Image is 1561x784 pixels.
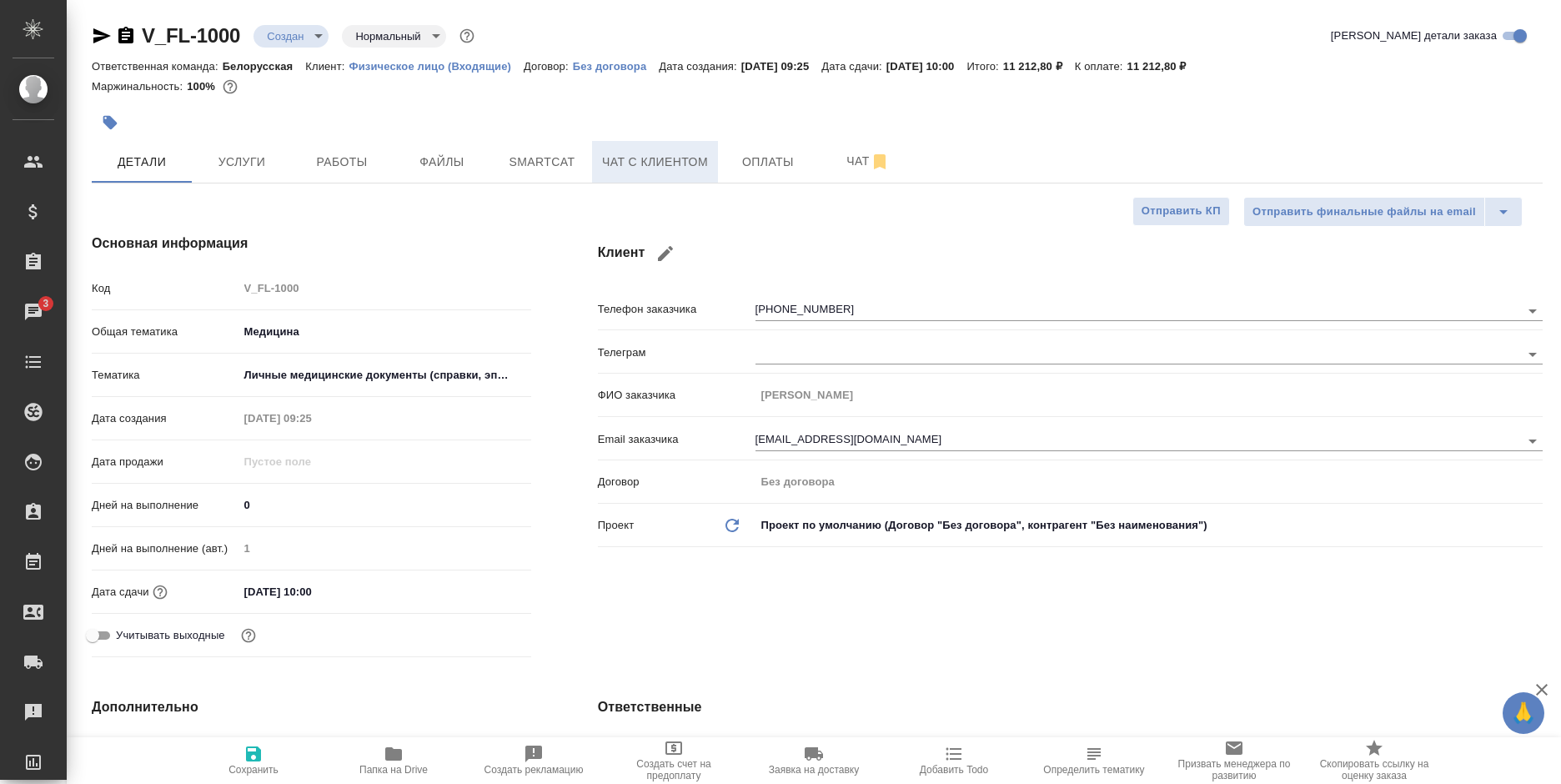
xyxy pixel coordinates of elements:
button: Отправить КП [1132,197,1230,226]
p: Дата продажи [92,454,238,470]
div: Медицина [238,318,531,346]
input: Пустое поле [238,276,531,300]
span: Оплаты [728,152,808,173]
button: Папка на Drive [324,737,464,784]
button: Добавить тэг [92,104,128,141]
button: Добавить Todo [884,737,1024,784]
svg: Отписаться [870,152,890,172]
div: Личные медицинские документы (справки, эпикризы) [238,361,531,389]
button: Сохранить [183,737,324,784]
input: Пустое поле [238,536,531,560]
p: Договор [598,474,755,490]
span: Отправить КП [1142,202,1221,221]
p: 11 212,80 ₽ [1003,60,1075,73]
span: [PERSON_NAME] детали заказа [1331,28,1497,44]
p: Клиент: [305,60,349,73]
button: Доп статусы указывают на важность/срочность заказа [456,25,478,47]
p: Тематика [92,367,238,384]
p: Маржинальность: [92,80,187,93]
button: Open [1521,430,1544,453]
a: Без договора [573,58,660,73]
button: 🙏 [1503,692,1544,734]
input: Пустое поле [755,383,1543,407]
input: Пустое поле [755,470,1543,494]
span: Детали [102,152,182,173]
span: Определить тематику [1043,764,1144,776]
input: ✎ Введи что-нибудь [238,580,384,604]
p: Без договора [573,60,660,73]
p: Дата сдачи: [821,60,886,73]
button: Если добавить услуги и заполнить их объемом, то дата рассчитается автоматически [149,581,171,603]
span: Чат [828,151,908,172]
input: Пустое поле [238,450,384,474]
div: split button [1243,197,1523,227]
a: 3 [4,291,63,333]
span: Smartcat [502,152,582,173]
button: Скопировать ссылку на оценку заказа [1304,737,1444,784]
span: Папка на Drive [359,764,428,776]
button: 0.00 RUB; [219,76,241,98]
span: Файлы [402,152,482,173]
p: Дней на выполнение [92,497,238,514]
p: Дата создания [92,410,238,427]
input: ✎ Введи что-нибудь [238,493,531,517]
span: Отправить финальные файлы на email [1252,203,1476,222]
span: Создать рекламацию [484,764,584,776]
div: Создан [253,25,329,48]
span: 3 [33,295,58,312]
button: Open [1521,299,1544,323]
p: 100% [187,80,219,93]
span: Услуги [202,152,282,173]
p: Телефон заказчика [598,301,755,318]
p: Итого: [966,60,1002,73]
button: Выбери, если сб и вс нужно считать рабочими днями для выполнения заказа. [238,625,259,646]
p: Проект [598,517,635,534]
span: Чат с клиентом [602,152,708,173]
p: Телеграм [598,344,755,361]
button: Нормальный [350,29,425,43]
input: Пустое поле [238,406,384,430]
span: Заявка на доставку [769,764,859,776]
span: Скопировать ссылку на оценку заказа [1314,758,1434,781]
button: Скопировать ссылку для ЯМессенджера [92,26,112,46]
span: Учитывать выходные [116,627,225,644]
button: Создан [262,29,309,43]
div: Проект по умолчанию (Договор "Без договора", контрагент "Без наименования") [755,511,1543,540]
p: ФИО заказчика [598,387,755,404]
p: Физическое лицо (Входящие) [349,60,524,73]
p: [DATE] 09:25 [741,60,822,73]
button: Заявка на доставку [744,737,884,784]
p: Ответственная команда: [92,60,223,73]
p: К оплате: [1075,60,1127,73]
p: Дата создания: [659,60,740,73]
button: Создать счет на предоплату [604,737,744,784]
button: Отправить финальные файлы на email [1243,197,1485,227]
p: [DATE] 10:00 [886,60,967,73]
p: Дата сдачи [92,584,149,601]
div: Создан [342,25,445,48]
p: Белорусская [223,60,306,73]
p: Email заказчика [598,431,755,448]
h4: Дополнительно [92,697,531,717]
a: V_FL-1000 [142,24,240,47]
button: Создать рекламацию [464,737,604,784]
button: Скопировать ссылку [116,26,136,46]
span: Сохранить [228,764,279,776]
button: Добавить менеджера [760,733,801,773]
p: Дней на выполнение (авт.) [92,540,238,557]
button: Open [1521,343,1544,366]
button: Призвать менеджера по развитию [1164,737,1304,784]
span: 🙏 [1509,696,1538,731]
span: Добавить Todo [920,764,988,776]
p: Код [92,280,238,297]
h4: Клиент [598,234,1543,274]
span: Призвать менеджера по развитию [1174,758,1294,781]
button: Определить тематику [1024,737,1164,784]
h4: Основная информация [92,234,531,254]
h4: Ответственные [598,697,1543,717]
p: Договор: [524,60,573,73]
span: Работы [302,152,382,173]
p: 11 212,80 ₽ [1127,60,1199,73]
p: Общая тематика [92,324,238,340]
span: Создать счет на предоплату [614,758,734,781]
